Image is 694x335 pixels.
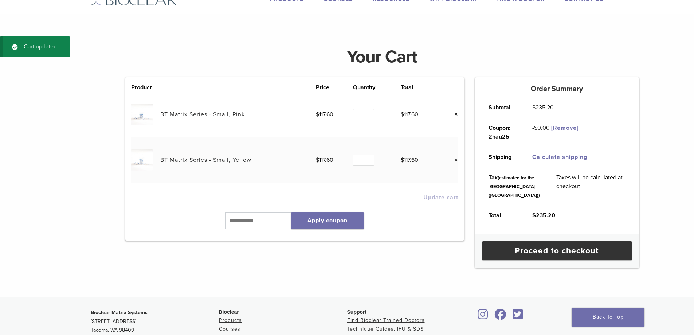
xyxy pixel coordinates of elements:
span: $ [316,156,319,164]
a: Products [219,317,242,323]
th: Product [131,83,160,92]
bdi: 117.60 [316,111,333,118]
td: Taxes will be calculated at checkout [548,167,634,205]
span: Bioclear [219,309,239,315]
th: Shipping [481,147,524,167]
span: $ [401,111,404,118]
bdi: 117.60 [401,111,418,118]
h1: Your Cart [120,48,644,66]
span: 0.00 [534,124,550,132]
button: Update cart [423,195,458,200]
bdi: 117.60 [401,156,418,164]
span: $ [534,124,537,132]
a: Find Bioclear Trained Doctors [347,317,425,323]
span: Support [347,309,367,315]
bdi: 235.20 [532,104,554,111]
bdi: 117.60 [316,156,333,164]
a: Bioclear [510,313,526,320]
h5: Order Summary [475,85,639,93]
th: Subtotal [481,97,524,118]
th: Tax [481,167,548,205]
img: BT Matrix Series - Small, Yellow [131,149,153,171]
a: Proceed to checkout [482,241,632,260]
a: BT Matrix Series - Small, Pink [160,111,245,118]
td: - [524,118,587,147]
a: Technique Guides, IFU & SDS [347,326,424,332]
a: BT Matrix Series - Small, Yellow [160,156,251,164]
button: Apply coupon [291,212,364,229]
a: Back To Top [572,308,644,327]
th: Total [481,205,524,226]
span: $ [401,156,404,164]
span: $ [532,212,536,219]
a: Remove this item [449,155,458,165]
img: BT Matrix Series - Small, Pink [131,104,153,125]
span: $ [532,104,536,111]
th: Coupon: 2hau25 [481,118,524,147]
bdi: 235.20 [532,212,555,219]
strong: Bioclear Matrix Systems [91,309,148,316]
a: Courses [219,326,240,332]
a: Calculate shipping [532,153,587,161]
th: Price [316,83,353,92]
a: Bioclear [475,313,491,320]
th: Total [401,83,438,92]
span: $ [316,111,319,118]
a: Bioclear [492,313,509,320]
a: Remove 2hau25 coupon [551,124,579,132]
small: (estimated for the [GEOGRAPHIC_DATA] ([GEOGRAPHIC_DATA])) [489,175,540,198]
a: Remove this item [449,110,458,119]
th: Quantity [353,83,400,92]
